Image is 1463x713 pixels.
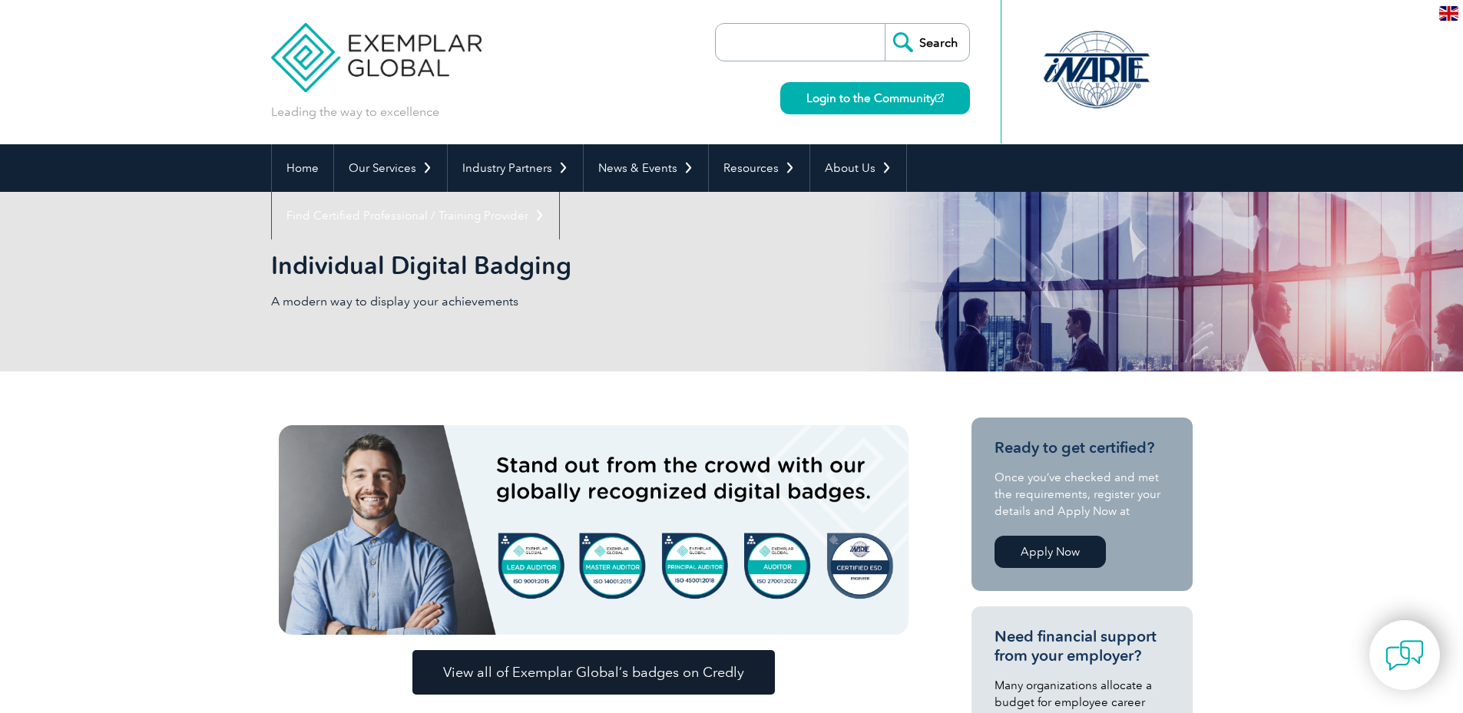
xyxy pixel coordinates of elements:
[709,144,809,192] a: Resources
[448,144,583,192] a: Industry Partners
[272,144,333,192] a: Home
[1439,6,1458,21] img: en
[443,665,744,679] span: View all of Exemplar Global’s badges on Credly
[995,469,1170,520] p: Once you’ve checked and met the requirements, register your details and Apply Now at
[412,650,775,695] a: View all of Exemplar Global’s badges on Credly
[995,438,1170,457] h3: Ready to get certified?
[272,192,559,239] a: Find Certified Professional / Training Provider
[810,144,906,192] a: About Us
[271,293,732,310] p: A modern way to display your achievements
[1385,636,1424,675] img: contact-chat.png
[271,253,916,278] h2: Individual Digital Badging
[995,627,1170,665] h3: Need financial support from your employer?
[279,425,909,635] img: badges
[885,24,969,61] input: Search
[584,144,708,192] a: News & Events
[271,104,439,120] p: Leading the way to excellence
[334,144,447,192] a: Our Services
[935,94,944,102] img: open_square.png
[995,536,1106,568] a: Apply Now
[780,82,970,114] a: Login to the Community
